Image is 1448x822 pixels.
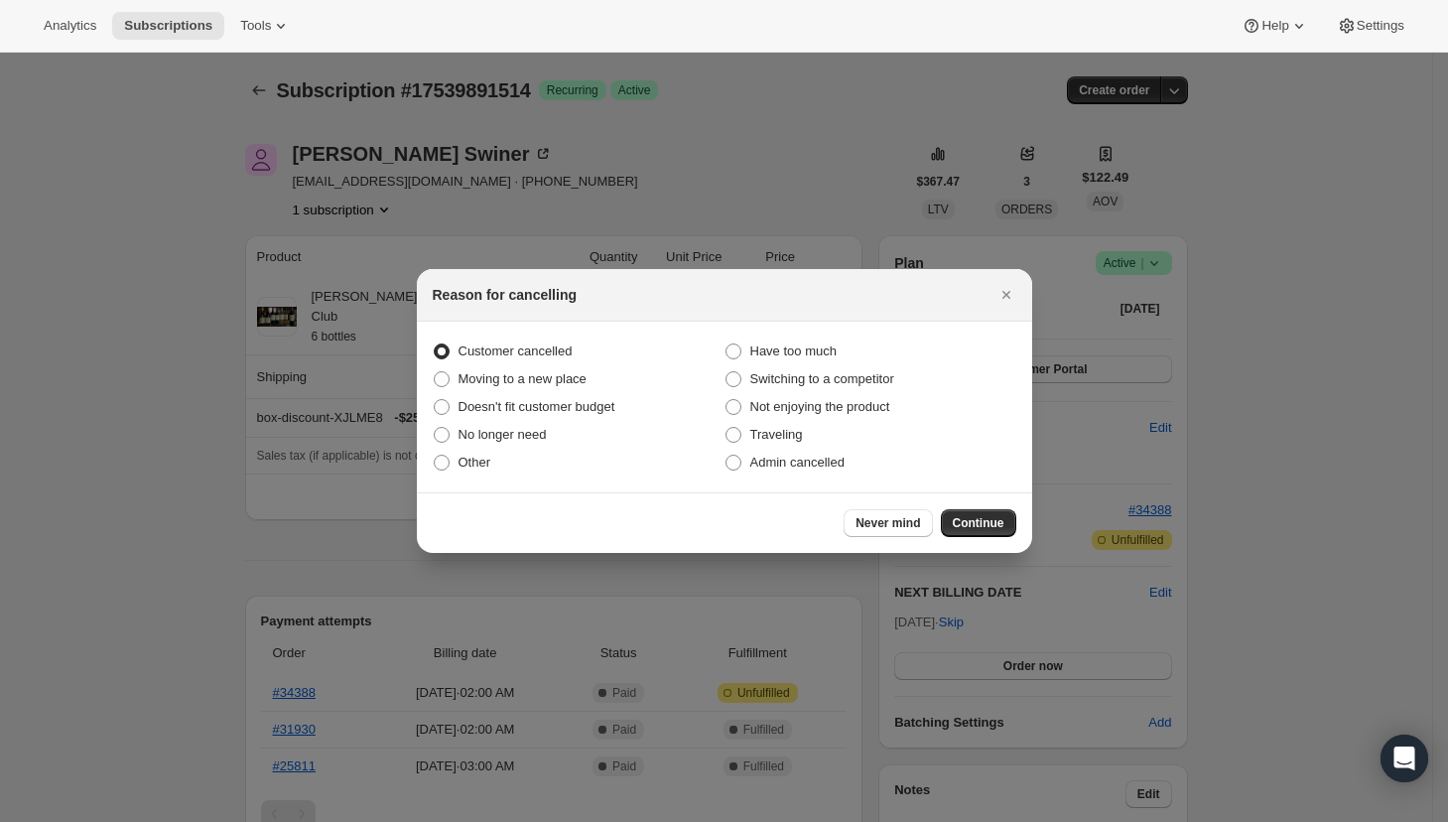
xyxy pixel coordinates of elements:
span: Analytics [44,18,96,34]
span: Not enjoying the product [750,399,890,414]
span: Settings [1357,18,1404,34]
button: Analytics [32,12,108,40]
div: Open Intercom Messenger [1381,735,1428,782]
span: Other [459,455,491,470]
button: Tools [228,12,303,40]
button: Subscriptions [112,12,224,40]
button: Help [1230,12,1320,40]
button: Close [992,281,1020,309]
span: Admin cancelled [750,455,845,470]
span: Switching to a competitor [750,371,894,386]
span: Subscriptions [124,18,212,34]
button: Continue [941,509,1016,537]
span: Moving to a new place [459,371,587,386]
button: Never mind [844,509,932,537]
button: Settings [1325,12,1416,40]
span: Have too much [750,343,837,358]
span: Doesn't fit customer budget [459,399,615,414]
h2: Reason for cancelling [433,285,577,305]
span: Tools [240,18,271,34]
span: Continue [953,515,1004,531]
span: No longer need [459,427,547,442]
span: Help [1261,18,1288,34]
span: Never mind [856,515,920,531]
span: Customer cancelled [459,343,573,358]
span: Traveling [750,427,803,442]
